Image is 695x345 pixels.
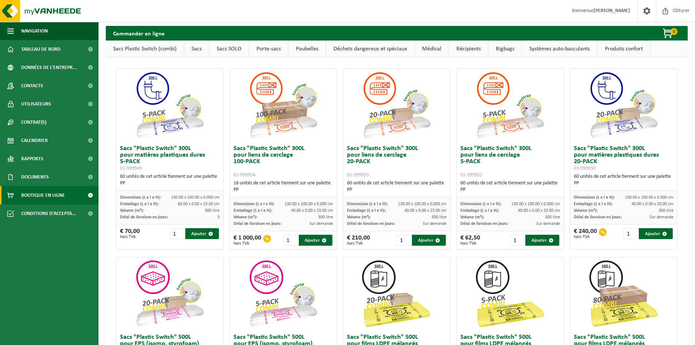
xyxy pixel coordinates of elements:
span: Dimensions (L x l x H): [460,202,501,206]
span: Contrat(s) [21,113,46,131]
img: 01-999954 [247,69,320,142]
span: Calendrier [21,131,48,150]
div: € 62,50 [460,235,480,246]
img: 01-999950 [587,69,660,142]
button: Ajouter [525,235,559,246]
span: Navigation [21,22,48,40]
span: 01-999949 [120,166,142,171]
span: Volume (m³): [120,208,144,213]
a: Porte-sacs [249,41,288,57]
div: € 210,00 [347,235,370,246]
span: Volume (m³): [347,215,371,219]
input: 1 [283,235,298,246]
span: Sur demande [536,222,560,226]
span: Dimensions (L x l x H): [120,195,161,200]
span: Dimensions (L x l x H): [574,195,615,200]
input: 1 [510,235,525,246]
span: Volume (m³): [460,215,484,219]
span: Sur demande [423,222,447,226]
a: Poubelles [289,41,326,57]
span: 3 [217,215,220,219]
span: hors TVA [233,241,261,246]
button: Ajouter [185,228,219,239]
span: 130.00 x 100.00 x 0.000 cm [625,195,673,200]
img: 01-999963 [474,257,547,330]
span: 130.00 x 100.00 x 0.000 cm [398,202,447,206]
span: hors TVA [574,235,597,239]
span: 300 litre [318,215,333,219]
span: Délai de livraison en jours: [233,222,281,226]
a: Sacs [184,41,209,57]
span: 0 [670,28,677,35]
h3: Sacs "Plastic Switch" 300L pour matières plastiques dures 5-PACK [120,145,220,172]
input: 1 [623,228,638,239]
a: Médical [415,41,449,57]
span: Rapports [21,150,43,168]
span: hors TVA [120,235,140,239]
button: Ajouter [299,235,333,246]
span: 300 litre [432,215,447,219]
img: 01-999955 [247,257,320,330]
span: 01-999953 [347,172,369,178]
span: 40.00 x 0.00 x 23.00 cm [291,208,333,213]
span: 60.00 x 0.00 x 23.00 cm [178,202,220,206]
span: 300 litre [659,208,673,213]
span: Boutique en ligne [21,186,65,204]
a: Produits confort [598,41,650,57]
span: Emballage (L x l x H): [233,208,272,213]
span: 01-999954 [233,172,255,178]
span: Volume (m³): [233,215,257,219]
div: € 1 000,00 [233,235,261,246]
a: Sacs SOLO [209,41,249,57]
strong: [PERSON_NAME] [594,8,630,14]
div: PP [120,180,220,187]
div: PP [347,187,447,193]
span: 01-999952 [460,172,482,178]
span: 130.00 x 100.00 x 0.000 cm [285,202,333,206]
h3: Sacs "Plastic Switch" 300L pour liens de cerclage 100-PACK [233,145,333,178]
button: Ajouter [412,235,446,246]
div: 16 unités de cet article tiennent sur une palette [233,180,333,193]
span: Documents [21,168,49,186]
span: Emballage (L x l x H): [120,202,159,206]
div: 60 unités de cet article tiennent sur une palette [347,180,447,193]
span: Tableau de bord [21,40,61,58]
span: Contacts [21,77,43,95]
img: 01-999952 [474,69,547,142]
span: Dimensions (L x l x H): [233,202,274,206]
span: Sur demande [309,222,333,226]
span: 130.00 x 100.00 x 0.000 cm [511,202,560,206]
span: Utilisateurs [21,95,51,113]
div: PP [574,180,673,187]
img: 01-999968 [587,257,660,330]
span: 40.00 x 0.00 x 20.00 cm [632,202,673,206]
span: Emballage (L x l x H): [347,208,386,213]
span: Délai de livraison en jours: [347,222,395,226]
span: 40.00 x 0.00 x 23.00 cm [405,208,447,213]
input: 1 [170,228,184,239]
img: 01-999953 [360,69,433,142]
a: Bigbags [489,41,522,57]
span: Délai de livraison en jours: [574,215,622,219]
span: Délai de livraison en jours: [120,215,168,219]
div: 60 unités de cet article tiennent sur une palette [120,173,220,187]
span: hors TVA [347,241,370,246]
h2: Commander en ligne [106,26,172,40]
a: Systèmes auto-basculants [522,41,597,57]
div: 60 unités de cet article tiennent sur une palette [460,180,560,193]
img: 01-999956 [133,257,206,330]
button: 0 [650,26,687,41]
button: Ajouter [639,228,673,239]
div: PP [233,187,333,193]
span: hors TVA [460,241,480,246]
span: Dimensions (L x l x H): [347,202,388,206]
input: 1 [397,235,411,246]
div: 60 unités de cet article tiennent sur une palette [574,173,673,187]
h3: Sacs "Plastic Switch" 300L pour liens de cerclage 20-PACK [347,145,447,178]
a: Déchets dangereux et spéciaux [326,41,414,57]
span: Données de l'entrepr... [21,58,77,77]
span: Délai de livraison en jours: [460,222,508,226]
span: Volume (m³): [574,208,598,213]
span: 40.00 x 0.00 x 23.00 cm [518,208,560,213]
span: 300 litre [545,215,560,219]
